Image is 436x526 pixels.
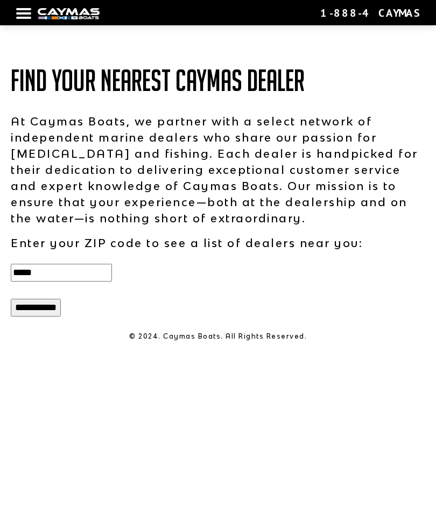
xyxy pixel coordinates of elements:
p: Enter your ZIP code to see a list of dealers near you: [11,235,425,251]
img: white-logo-c9c8dbefe5ff5ceceb0f0178aa75bf4bb51f6bca0971e226c86eb53dfe498488.png [38,8,100,19]
p: At Caymas Boats, we partner with a select network of independent marine dealers who share our pas... [11,113,425,226]
div: 1-888-4CAYMAS [320,6,420,20]
p: © 2024. Caymas Boats. All Rights Reserved. [11,332,425,341]
h1: Find Your Nearest Caymas Dealer [11,65,425,97]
